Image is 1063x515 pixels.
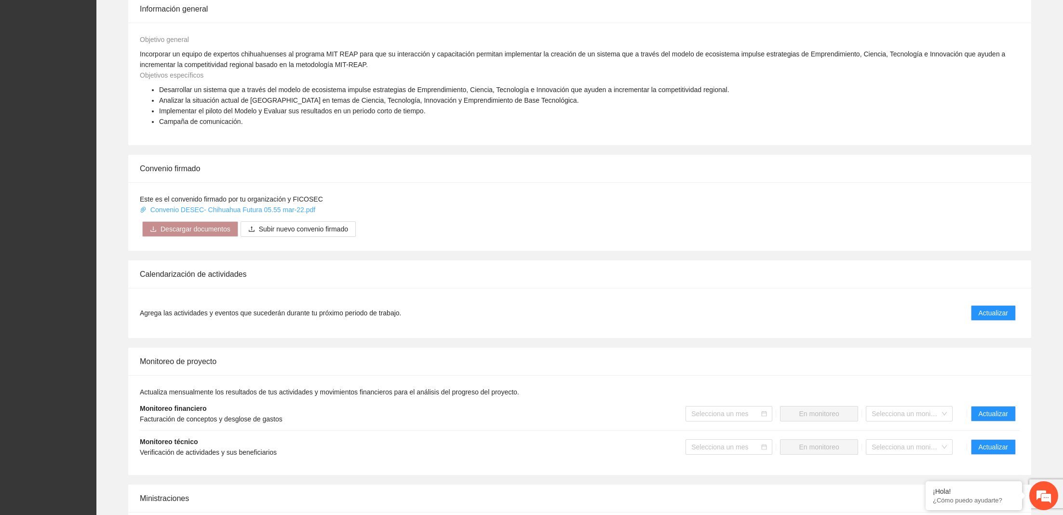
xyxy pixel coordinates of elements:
span: paper-clip [140,206,147,213]
span: Descargar documentos [161,224,230,234]
span: Este es el convenido firmado por tu organización y FICOSEC [140,195,323,203]
span: upload [248,226,255,233]
div: Minimizar ventana de chat en vivo [158,5,181,28]
span: Actualiza mensualmente los resultados de tus actividades y movimientos financieros para el anális... [140,388,519,396]
textarea: Escriba su mensaje y pulse “Intro” [5,263,184,297]
span: Incorporar un equipo de expertos chihuahuenses al programa MIT REAP para que su interacción y cap... [140,50,1005,68]
span: uploadSubir nuevo convenio firmado [241,225,356,233]
div: Convenio firmado [140,155,1020,182]
span: download [150,226,157,233]
span: Agrega las actividades y eventos que sucederán durante tu próximo periodo de trabajo. [140,308,401,318]
span: Actualizar [979,408,1008,419]
span: Actualizar [979,308,1008,318]
button: uploadSubir nuevo convenio firmado [241,221,356,237]
p: ¿Cómo puedo ayudarte? [933,497,1015,504]
span: Verificación de actividades y sus beneficiarios [140,448,277,456]
div: Ministraciones [140,485,1020,512]
span: Objetivos específicos [140,71,203,79]
strong: Monitoreo financiero [140,405,206,412]
div: Monitoreo de proyecto [140,348,1020,375]
span: Implementar el piloto del Modelo y Evaluar sus resultados en un periodo corto de tiempo. [159,107,426,115]
div: Chatee con nosotros ahora [50,49,162,62]
span: calendar [761,444,767,450]
button: Actualizar [971,406,1016,421]
div: ¡Hola! [933,488,1015,495]
span: Subir nuevo convenio firmado [259,224,348,234]
button: Actualizar [971,305,1016,321]
span: Analizar la situación actual de [GEOGRAPHIC_DATA] en temas de Ciencia, Tecnología, Innovación y E... [159,96,579,104]
a: Convenio DESEC- Chihuahua Futura 05.55 mar-22.pdf [140,206,317,214]
span: Desarrollar un sistema que a través del modelo de ecosistema impulse estrategias de Emprendimient... [159,86,729,94]
button: downloadDescargar documentos [142,221,238,237]
div: Calendarización de actividades [140,260,1020,288]
span: Objetivo general [140,36,189,43]
span: calendar [761,411,767,417]
span: Estamos en línea. [56,129,133,226]
strong: Monitoreo técnico [140,438,198,446]
span: Actualizar [979,442,1008,452]
span: Facturación de conceptos y desglose de gastos [140,415,283,423]
button: Actualizar [971,439,1016,455]
span: Campaña de comunicación. [159,118,243,125]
